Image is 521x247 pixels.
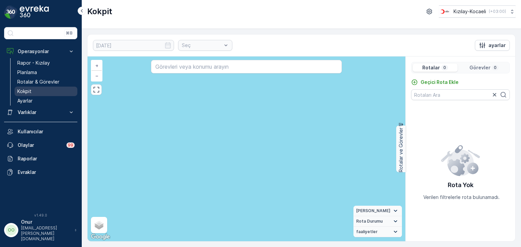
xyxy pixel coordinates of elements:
[411,89,510,100] input: Rotaları Ara
[4,45,77,58] button: Operasyonlar
[353,227,402,237] summary: faaliyetler
[454,8,486,15] p: Kızılay-Kocaeli
[17,88,32,95] p: Kokpit
[17,78,59,85] p: Rotalar & Görevler
[92,71,102,81] a: Uzaklaştır
[15,87,77,96] a: Kokpit
[95,63,98,68] span: +
[92,61,102,71] a: Yakınlaştır
[15,96,77,106] a: Ayarlar
[488,42,506,49] p: ayarlar
[469,64,490,71] p: Görevler
[18,169,75,176] p: Evraklar
[421,79,459,86] p: Geçici Rota Ekle
[4,152,77,165] a: Raporlar
[68,142,73,148] p: 99
[4,138,77,152] a: Olaylar99
[92,218,107,232] a: Layers
[439,5,516,18] button: Kızılay-Kocaeli(+03:00)
[15,68,77,77] a: Planlama
[89,232,112,241] img: Google
[448,180,474,190] p: Rota Yok
[4,106,77,119] button: Varlıklar
[18,128,75,135] p: Kullanıcılar
[17,97,33,104] p: Ayarlar
[4,219,77,242] button: OOOnur[EMAIL_ADDRESS][PERSON_NAME][DOMAIN_NAME]
[4,5,18,19] img: logo
[439,8,451,15] img: k%C4%B1z%C4%B1lay_0jL9uU1.png
[89,232,112,241] a: Bu bölgeyi Google Haritalar'da açın (yeni pencerede açılır)
[398,128,404,172] p: Rotalar ve Görevler
[4,165,77,179] a: Evraklar
[6,225,17,235] div: OO
[21,219,71,225] p: Onur
[475,40,510,51] button: ayarlar
[489,9,506,14] p: ( +03:00 )
[353,216,402,227] summary: Rota Durumu
[443,65,447,70] p: 0
[356,219,383,224] span: Rota Durumu
[4,125,77,138] a: Kullanıcılar
[93,40,174,51] input: dd/mm/yyyy
[66,30,73,36] p: ⌘B
[441,144,480,176] img: config error
[151,60,342,73] input: Görevleri veya konumu arayın
[422,64,440,71] p: Rotalar
[18,142,62,149] p: Olaylar
[356,229,378,234] span: faaliyetler
[411,79,459,86] a: Geçici Rota Ekle
[18,48,64,55] p: Operasyonlar
[95,73,99,78] span: −
[356,208,390,214] span: [PERSON_NAME]
[423,194,500,201] p: Verilen filtrelerle rota bulunamadı.
[18,155,75,162] p: Raporlar
[21,225,71,242] p: [EMAIL_ADDRESS][PERSON_NAME][DOMAIN_NAME]
[18,109,64,116] p: Varlıklar
[15,58,77,68] a: Rapor - Kızılay
[17,60,50,66] p: Rapor - Kızılay
[493,65,497,70] p: 0
[17,69,37,76] p: Planlama
[87,6,112,17] p: Kokpit
[15,77,77,87] a: Rotalar & Görevler
[353,206,402,216] summary: [PERSON_NAME]
[20,5,49,19] img: logo_dark-DEwI_e13.png
[4,213,77,217] span: v 1.49.0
